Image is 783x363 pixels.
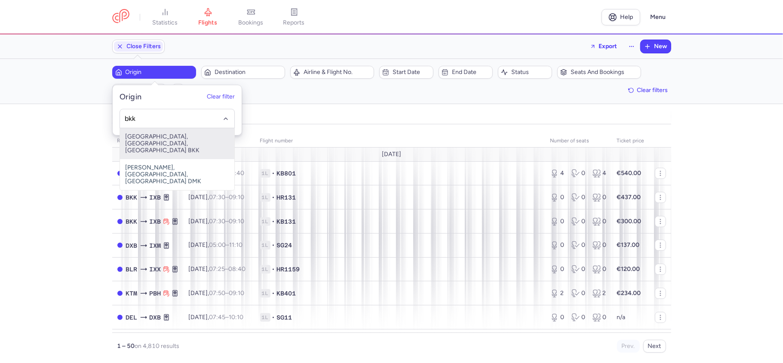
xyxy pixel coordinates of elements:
div: 0 [550,193,565,202]
div: 0 [593,193,607,202]
span: BKK [126,217,138,226]
th: Flight number [255,135,545,148]
a: Help [602,9,640,25]
time: 11:10 [230,241,243,249]
time: 10:10 [229,314,244,321]
button: Next [643,340,666,353]
a: bookings [230,8,273,27]
div: 2 [550,289,565,298]
span: SG11 [277,313,292,322]
span: Destination [215,69,282,76]
time: 10:40 [229,169,245,177]
span: KB801 [277,169,296,178]
span: DXB [150,313,161,322]
span: [DATE], [189,289,245,297]
button: Status [498,66,552,79]
span: HR131 [277,193,296,202]
span: 1L [260,193,270,202]
div: 0 [593,241,607,249]
a: reports [273,8,316,27]
span: – [209,314,244,321]
span: [DATE] [382,151,401,158]
span: DEL [126,313,138,322]
a: flights [187,8,230,27]
span: flights [199,19,218,27]
button: Clear filters [625,84,671,97]
span: 1L [260,313,270,322]
span: [DATE], [189,194,245,201]
span: Start date [393,69,430,76]
span: 1L [260,217,270,226]
div: 0 [571,169,586,178]
span: bookings [239,19,264,27]
div: 4 [550,169,565,178]
span: Close Filters [127,43,161,50]
span: SG24 [277,241,292,249]
button: Airline & Flight No. [290,66,374,79]
span: Help [620,14,633,20]
span: Export [599,43,617,49]
div: 0 [550,241,565,249]
time: 09:10 [229,218,245,225]
div: 0 [571,193,586,202]
button: Seats and bookings [557,66,641,79]
span: • [272,217,275,226]
span: IXB [150,193,161,202]
span: • [272,241,275,249]
span: 1L [260,169,270,178]
button: Origin [112,66,196,79]
span: n/a [617,314,626,321]
h5: Origin [120,92,142,102]
div: 0 [571,289,586,298]
span: PBH [150,289,161,298]
button: New [641,40,671,53]
div: 0 [593,265,607,274]
button: Export [584,40,623,53]
button: Clear filter [207,93,235,100]
time: 09:10 [229,289,245,297]
a: statistics [144,8,187,27]
time: 07:25 [209,265,225,273]
span: KB131 [277,217,296,226]
span: – [209,218,245,225]
div: 4 [593,169,607,178]
button: End date [439,66,493,79]
strong: €120.00 [617,265,640,273]
span: • [272,289,275,298]
time: 09:10 [229,194,245,201]
time: 05:00 [209,241,226,249]
button: Destination [201,66,285,79]
strong: €540.00 [617,169,642,177]
div: 0 [593,217,607,226]
span: KB401 [277,289,296,298]
span: [DATE], [189,218,245,225]
button: Start date [379,66,433,79]
span: [GEOGRAPHIC_DATA], [GEOGRAPHIC_DATA], [GEOGRAPHIC_DATA] BKK [120,128,234,159]
button: Days of week [112,84,166,97]
span: 1L [260,265,270,274]
span: Airline & Flight No. [304,69,371,76]
th: Ticket price [612,135,650,148]
span: BLR [126,265,138,274]
input: -searchbox [124,114,230,123]
span: [PERSON_NAME], [GEOGRAPHIC_DATA], [GEOGRAPHIC_DATA] DMK [120,159,234,190]
span: 1L [260,241,270,249]
strong: 1 – 50 [117,342,135,350]
div: 0 [550,313,565,322]
span: [DATE], [189,265,246,273]
span: – [209,194,245,201]
strong: €137.00 [617,241,640,249]
span: IXM [150,241,161,250]
time: 07:30 [209,218,226,225]
th: route [112,135,184,148]
span: • [272,313,275,322]
span: 1L [260,289,270,298]
span: – [209,265,246,273]
span: [DATE], [189,241,243,249]
span: statistics [152,19,178,27]
span: IXX [150,265,161,274]
span: Seats and bookings [571,69,638,76]
a: CitizenPlane red outlined logo [112,9,129,25]
button: Close Filters [113,40,164,53]
time: 08:40 [229,265,246,273]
